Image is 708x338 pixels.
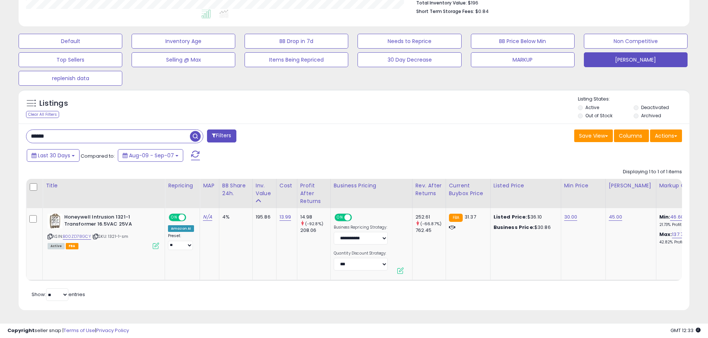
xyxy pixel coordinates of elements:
a: 46.60 [670,213,684,221]
div: $36.10 [494,214,555,220]
span: | SKU: 1321-1-sm [92,233,129,239]
strong: Copyright [7,327,35,334]
label: Active [585,104,599,111]
b: Min: [659,213,670,220]
div: 14.98 [300,214,330,220]
a: Privacy Policy [96,327,129,334]
button: Default [19,34,122,49]
div: BB Share 24h. [222,182,249,197]
button: Actions [650,129,682,142]
span: OFF [350,214,362,221]
button: Filters [207,129,236,142]
p: Listing States: [578,96,689,103]
span: ON [335,214,345,221]
div: 4% [222,214,247,220]
a: N/A [203,213,212,221]
span: ON [169,214,179,221]
b: Short Term Storage Fees: [416,8,474,14]
div: Amazon AI [168,225,194,232]
div: 208.06 [300,227,330,234]
div: Current Buybox Price [449,182,487,197]
b: Honeywell Intrusion 1321-1 Transformer 16.5VAC 25VA [64,214,155,229]
div: seller snap | | [7,327,129,334]
div: Preset: [168,233,194,250]
div: Displaying 1 to 1 of 1 items [623,168,682,175]
a: 137.74 [672,231,686,238]
span: Last 30 Days [38,152,70,159]
span: OFF [185,214,197,221]
div: MAP [203,182,216,190]
a: Terms of Use [64,327,95,334]
b: Business Price: [494,224,534,231]
button: Aug-09 - Sep-07 [118,149,183,162]
span: $0.84 [475,8,489,15]
h5: Listings [39,98,68,109]
div: Min Price [564,182,602,190]
div: Inv. value [256,182,273,197]
a: 45.00 [609,213,623,221]
div: $30.86 [494,224,555,231]
label: Out of Stock [585,112,612,119]
div: Title [46,182,162,190]
div: 195.86 [256,214,271,220]
button: Top Sellers [19,52,122,67]
button: [PERSON_NAME] [584,52,688,67]
div: Repricing [168,182,197,190]
small: (-92.8%) [305,221,323,227]
div: 252.61 [416,214,446,220]
button: Needs to Reprice [358,34,461,49]
b: Max: [659,231,672,238]
button: MARKUP [471,52,575,67]
button: Selling @ Max [132,52,235,67]
span: All listings currently available for purchase on Amazon [48,243,65,249]
div: Business Pricing [334,182,409,190]
div: [PERSON_NAME] [609,182,653,190]
span: Show: entries [32,291,85,298]
label: Quantity Discount Strategy: [334,251,388,256]
div: Rev. After Returns [416,182,443,197]
button: Inventory Age [132,34,235,49]
a: 13.99 [279,213,291,221]
label: Deactivated [641,104,669,111]
button: BB Drop in 7d [245,34,348,49]
span: 31.37 [465,213,476,220]
button: Save View [574,129,613,142]
span: FBA [66,243,78,249]
button: replenish data [19,71,122,86]
span: Aug-09 - Sep-07 [129,152,174,159]
button: Items Being Repriced [245,52,348,67]
b: Listed Price: [494,213,527,220]
button: Last 30 Days [27,149,80,162]
label: Business Repricing Strategy: [334,225,388,230]
div: ASIN: [48,214,159,248]
div: Clear All Filters [26,111,59,118]
button: 30 Day Decrease [358,52,461,67]
div: 762.45 [416,227,446,234]
a: 30.00 [564,213,578,221]
img: 41d4oAy65dL._SL40_.jpg [48,214,62,229]
div: Cost [279,182,294,190]
button: Non Competitive [584,34,688,49]
span: 2025-10-8 12:33 GMT [670,327,701,334]
button: Columns [614,129,649,142]
a: B00ZD78GCY [63,233,91,240]
small: FBA [449,214,463,222]
label: Archived [641,112,661,119]
span: Compared to: [81,152,115,160]
button: BB Price Below Min [471,34,575,49]
div: Profit After Returns [300,182,327,205]
div: Listed Price [494,182,558,190]
span: Columns [619,132,642,140]
small: (-66.87%) [420,221,442,227]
